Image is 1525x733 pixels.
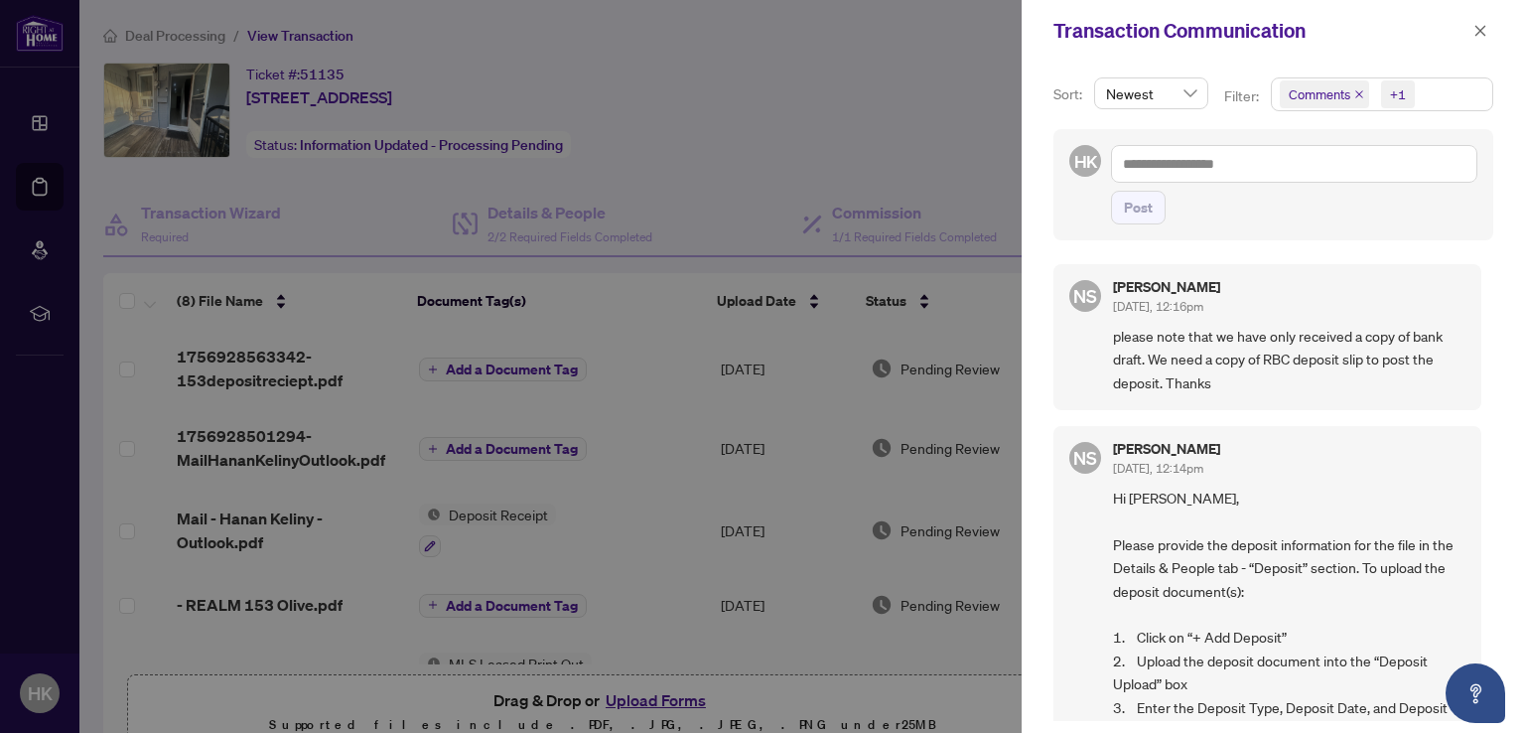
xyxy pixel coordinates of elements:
span: Newest [1106,78,1196,108]
button: Open asap [1446,663,1505,723]
button: Post [1111,191,1166,224]
p: Sort: [1053,83,1086,105]
div: +1 [1390,84,1406,104]
span: please note that we have only received a copy of bank draft. We need a copy of RBC deposit slip t... [1113,325,1465,394]
h5: [PERSON_NAME] [1113,280,1220,294]
span: Comments [1280,80,1369,108]
span: HK [1073,148,1097,175]
span: Comments [1289,84,1350,104]
h5: [PERSON_NAME] [1113,442,1220,456]
span: [DATE], 12:16pm [1113,299,1203,314]
span: [DATE], 12:14pm [1113,461,1203,476]
span: close [1354,89,1364,99]
div: Transaction Communication [1053,16,1467,46]
p: Filter: [1224,85,1262,107]
span: close [1473,24,1487,38]
span: NS [1073,282,1097,310]
span: NS [1073,444,1097,472]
